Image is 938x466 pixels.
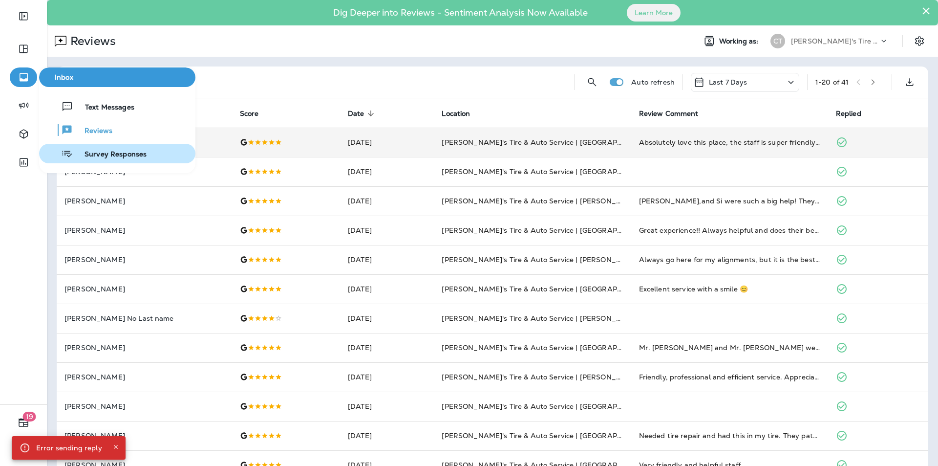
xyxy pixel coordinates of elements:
span: [PERSON_NAME]'s Tire & Auto Service | [GEOGRAPHIC_DATA][PERSON_NAME] [442,431,716,440]
div: Friendly, professional and efficient service. Appreciated the can do attitude [639,372,820,382]
button: Survey Responses [39,144,195,163]
span: Working as: [719,37,761,45]
div: Absolutely love this place, the staff is super friendly and the service was quick and amazing! [639,137,820,147]
td: [DATE] [340,128,434,157]
button: Inbox [39,67,195,87]
span: 19 [23,412,36,422]
span: [PERSON_NAME]'s Tire & Auto Service | [GEOGRAPHIC_DATA] [442,138,656,147]
span: [PERSON_NAME]'s Tire & Auto Service | [GEOGRAPHIC_DATA][PERSON_NAME] [442,167,716,176]
p: [PERSON_NAME] [64,168,224,176]
button: Reviews [39,120,195,140]
div: CT [770,34,785,48]
div: Great experience!! Always helpful and does their best to accommodate your schedule! [639,225,820,235]
td: [DATE] [340,362,434,392]
td: [DATE] [340,186,434,216]
span: [PERSON_NAME]'s Tire & Auto Service | [PERSON_NAME][GEOGRAPHIC_DATA] [442,255,716,264]
span: Survey Responses [73,150,147,159]
p: Auto refresh [631,78,675,86]
div: Error sending reply [36,439,102,457]
span: Inbox [43,73,192,82]
button: Settings [911,32,928,50]
button: Learn More [627,4,681,22]
span: Date [348,110,364,118]
div: Jimbo,and Si were such a big help! They were knowledgeable,friendly and thorough,and the mechanic... [639,196,820,206]
span: [PERSON_NAME]'s Tire & Auto Service | [GEOGRAPHIC_DATA] [442,226,656,235]
p: Reviews [66,34,116,48]
td: [DATE] [340,421,434,450]
button: Text Messages [39,97,195,116]
p: [PERSON_NAME] [64,256,224,264]
button: Close [110,441,122,453]
span: Text Messages [73,103,134,112]
div: Mr. Chris and Mr. Geoffrey were exceptionally and extremely professional, friendly and engaging t... [639,343,820,353]
span: [PERSON_NAME]'s Tire & Auto Service | [PERSON_NAME][GEOGRAPHIC_DATA] [442,197,716,205]
button: Close [921,3,931,19]
div: Always go here for my alignments, but it is the best shop all around. Haven’t found anyone else I... [639,255,820,265]
td: [DATE] [340,274,434,304]
td: [DATE] [340,245,434,274]
p: [PERSON_NAME] [64,373,224,381]
button: Export as CSV [900,72,919,92]
p: [PERSON_NAME]'s Tire & Auto [791,37,879,45]
td: [DATE] [340,157,434,186]
p: [PERSON_NAME] [64,197,224,205]
p: [PERSON_NAME] [64,344,224,352]
span: Location [442,110,470,118]
p: Dig Deeper into Reviews - Sentiment Analysis Now Available [305,11,616,14]
p: Last 7 Days [709,78,747,86]
span: [PERSON_NAME]'s Tire & Auto Service | [GEOGRAPHIC_DATA] [442,402,656,411]
td: [DATE] [340,216,434,245]
span: Reviews [73,127,112,136]
p: [PERSON_NAME] No Last name [64,314,224,322]
button: Expand Sidebar [10,6,37,26]
div: 1 - 20 of 41 [815,78,849,86]
p: [PERSON_NAME] [64,226,224,234]
span: [PERSON_NAME]'s Tire & Auto Service | [PERSON_NAME] [442,373,640,381]
p: [PERSON_NAME] [64,285,224,293]
span: [PERSON_NAME]'s Tire & Auto Service | [GEOGRAPHIC_DATA] [442,343,656,352]
td: [DATE] [340,392,434,421]
td: [DATE] [340,333,434,362]
div: Needed tire repair and had this in my tire. They patched both spots in my 1 tire. Appreciate it v... [639,431,820,441]
p: [PERSON_NAME] [64,402,224,410]
span: Score [240,110,259,118]
button: Search Reviews [582,72,602,92]
span: [PERSON_NAME]'s Tire & Auto Service | [GEOGRAPHIC_DATA] [442,285,656,293]
span: Review Comment [639,110,699,118]
p: [PERSON_NAME] [64,432,224,440]
td: [DATE] [340,304,434,333]
span: Replied [836,110,861,118]
span: [PERSON_NAME]'s Tire & Auto Service | [PERSON_NAME] [442,314,640,323]
div: Excellent service with a smile 😊 [639,284,820,294]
